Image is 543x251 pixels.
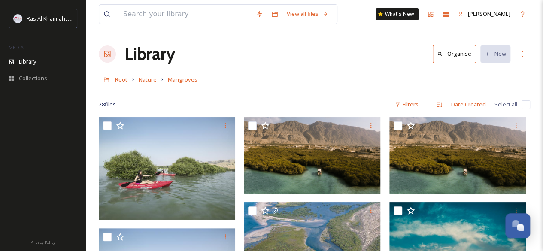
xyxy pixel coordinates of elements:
[124,41,175,67] a: Library
[494,100,517,109] span: Select all
[9,44,24,51] span: MEDIA
[14,14,22,23] img: Logo_RAKTDA_RGB-01.png
[99,100,116,109] span: 28 file s
[468,10,510,18] span: [PERSON_NAME]
[30,239,55,245] span: Privacy Policy
[391,96,423,113] div: Filters
[139,74,157,85] a: Nature
[282,6,333,22] a: View all files
[115,74,127,85] a: Root
[480,45,510,62] button: New
[139,76,157,83] span: Nature
[389,117,526,194] img: Al Rams - Suwaidi Pearl farm RAK.PNG
[99,117,235,220] img: RAK Mangrove Kayaking_.jpg
[505,213,530,238] button: Open Chat
[19,57,36,66] span: Library
[447,96,490,113] div: Date Created
[376,8,419,20] a: What's New
[168,74,197,85] a: Mangroves
[244,117,380,194] img: Al Rams - Suwaidi Pearl farm_RAK.PNG
[433,45,476,63] button: Organise
[115,76,127,83] span: Root
[168,76,197,83] span: Mangroves
[433,45,480,63] a: Organise
[454,6,515,22] a: [PERSON_NAME]
[27,14,148,22] span: Ras Al Khaimah Tourism Development Authority
[30,236,55,247] a: Privacy Policy
[19,74,47,82] span: Collections
[119,5,252,24] input: Search your library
